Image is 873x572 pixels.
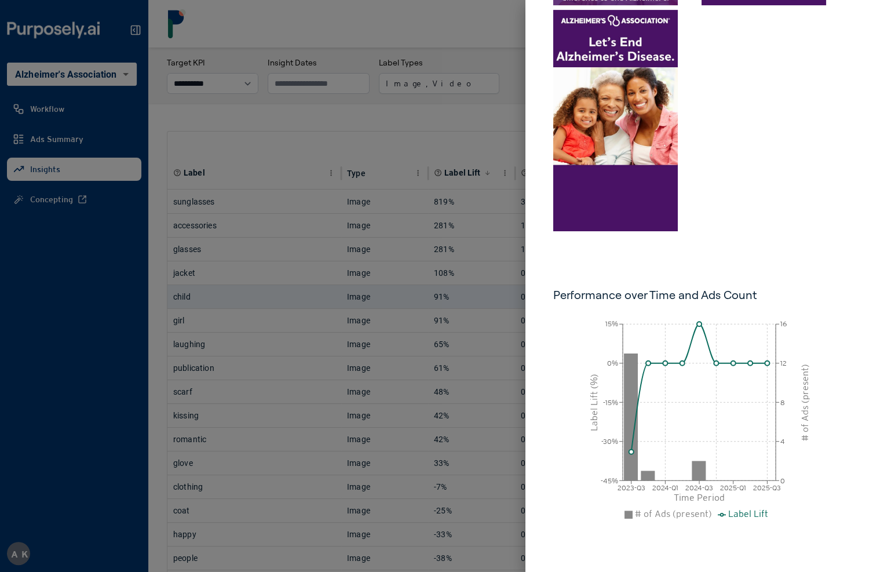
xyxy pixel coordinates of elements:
h6: Performance over Time and Ads Count [553,287,845,303]
tspan: 15% [605,320,618,329]
tspan: # of Ads (present) [799,364,810,441]
tspan: Label Lift (%) [589,374,600,431]
tspan: 0 [780,477,785,485]
tspan: 8 [780,399,785,407]
tspan: 16 [780,320,787,329]
tspan: 4 [780,438,785,446]
span: Label Lift [728,508,768,519]
span: # of Ads (present) [635,508,712,519]
tspan: -45% [601,477,618,485]
tspan: Time Period [674,492,725,503]
tspan: 0% [607,359,618,367]
tspan: 2024-Q3 [685,484,713,492]
tspan: -15% [603,399,618,407]
img: img47bbf7edc6bfa11e787d034d72423f44 [553,10,678,231]
tspan: 2024-Q1 [652,484,678,492]
tspan: 12 [780,359,787,367]
tspan: -30% [601,438,618,446]
tspan: 2025-Q3 [753,484,781,492]
tspan: 2023-Q3 [618,484,645,492]
tspan: 2025-Q1 [720,484,746,492]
